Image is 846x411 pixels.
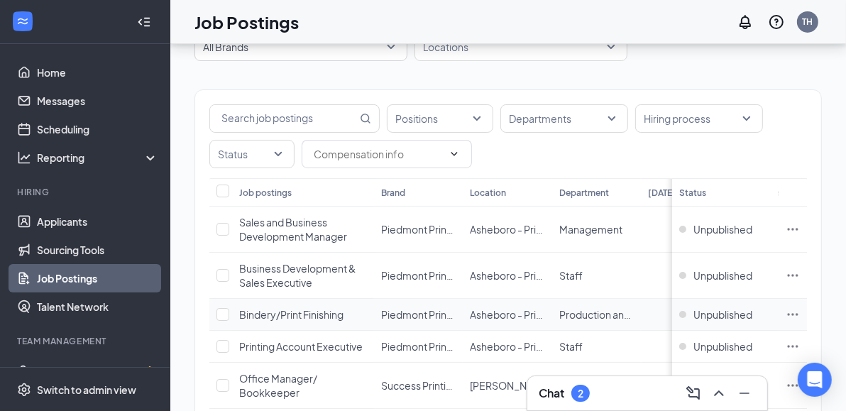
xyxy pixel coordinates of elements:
[37,150,159,165] div: Reporting
[239,262,356,289] span: Business Development & Sales Executive
[463,253,551,299] td: Asheboro - PrintLogic
[37,236,158,264] a: Sourcing Tools
[578,388,583,400] div: 2
[239,308,344,321] span: Bindery/Print Finishing
[37,292,158,321] a: Talent Network
[552,299,641,331] td: Production and Supply Chain
[381,187,405,199] div: Brand
[736,385,753,402] svg: Minimize
[17,335,155,347] div: Team Management
[194,10,299,34] h1: Job Postings
[733,382,756,405] button: Minimize
[381,379,500,392] span: Success Printing & Mailing
[381,308,464,321] span: Piedmont Printing
[381,269,464,282] span: Piedmont Printing
[203,40,248,54] p: All Brands
[641,178,730,207] th: [DATE]
[239,187,292,199] div: Job postings
[463,299,551,331] td: Asheboro - PrintLogic
[37,115,158,143] a: Scheduling
[552,363,641,409] td: General office
[786,378,800,393] svg: Ellipses
[559,223,622,236] span: Management
[210,105,357,132] input: Search job postings
[16,14,30,28] svg: WorkstreamLogo
[672,178,779,207] th: Status
[374,363,463,409] td: Success Printing & Mailing
[314,146,443,162] input: Compensation info
[559,269,583,282] span: Staff
[37,356,158,385] a: OnboardingCrown
[786,268,800,283] svg: Ellipses
[239,372,317,399] span: Office Manager/ Bookkeeper
[798,363,832,397] div: Open Intercom Messenger
[17,150,31,165] svg: Analysis
[803,16,813,28] div: TH
[360,113,371,124] svg: MagnifyingGlass
[693,339,752,354] span: Unpublished
[737,13,754,31] svg: Notifications
[381,223,464,236] span: Piedmont Printing
[37,87,158,115] a: Messages
[685,385,702,402] svg: ComposeMessage
[239,340,363,353] span: Printing Account Executive
[463,207,551,253] td: Asheboro - PrintLogic
[463,331,551,363] td: Asheboro - PrintLogic
[708,382,730,405] button: ChevronUp
[470,379,678,392] span: [PERSON_NAME] - Success Printing & Mailing
[17,186,155,198] div: Hiring
[239,216,347,243] span: Sales and Business Development Manager
[559,340,583,353] span: Staff
[559,187,609,199] div: Department
[381,340,464,353] span: Piedmont Printing
[37,383,136,397] div: Switch to admin view
[37,207,158,236] a: Applicants
[470,269,571,282] span: Asheboro - PrintLogic
[17,383,31,397] svg: Settings
[470,187,506,199] div: Location
[374,331,463,363] td: Piedmont Printing
[470,308,571,321] span: Asheboro - PrintLogic
[552,253,641,299] td: Staff
[374,253,463,299] td: Piedmont Printing
[786,307,800,322] svg: Ellipses
[682,382,705,405] button: ComposeMessage
[552,207,641,253] td: Management
[768,13,785,31] svg: QuestionInfo
[137,15,151,29] svg: Collapse
[559,308,693,321] span: Production and Supply Chain
[693,268,752,283] span: Unpublished
[786,222,800,236] svg: Ellipses
[786,339,800,354] svg: Ellipses
[449,148,460,160] svg: ChevronDown
[374,299,463,331] td: Piedmont Printing
[37,264,158,292] a: Job Postings
[552,331,641,363] td: Staff
[374,207,463,253] td: Piedmont Printing
[470,223,571,236] span: Asheboro - PrintLogic
[470,340,571,353] span: Asheboro - PrintLogic
[693,307,752,322] span: Unpublished
[539,385,564,401] h3: Chat
[710,385,727,402] svg: ChevronUp
[463,363,551,409] td: Shelton - Success Printing & Mailing
[37,58,158,87] a: Home
[693,222,752,236] span: Unpublished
